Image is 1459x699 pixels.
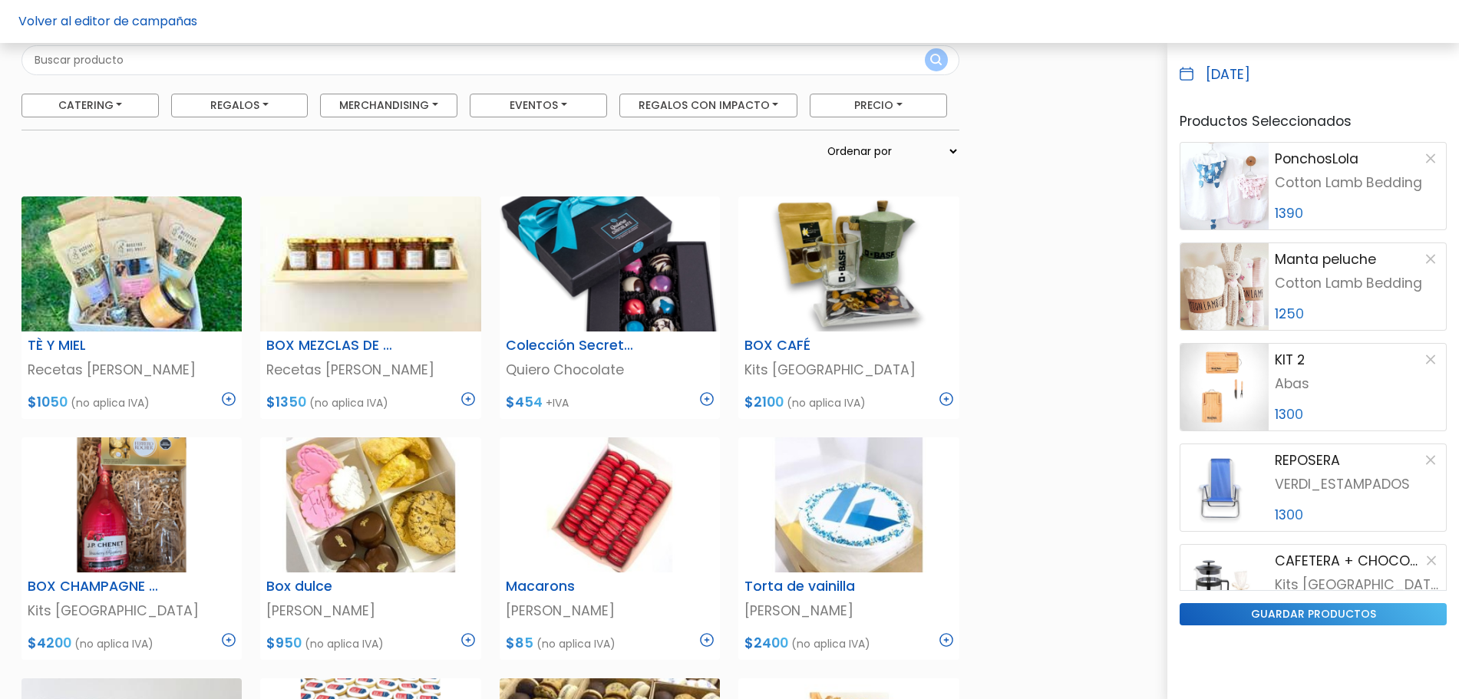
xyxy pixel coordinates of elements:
span: $1050 [28,393,68,411]
a: BOX CHAMPAGNE PARA 2 Kits [GEOGRAPHIC_DATA] $4200 (no aplica IVA) [21,437,242,660]
span: $2400 [744,634,788,652]
img: plus_icon-3fa29c8c201d8ce5b7c3ad03cb1d2b720885457b696e93dcc2ba0c445e8c3955.svg [700,633,714,647]
button: Regalos [171,94,309,117]
p: Cotton Lamb Bedding [1275,273,1440,293]
p: [PERSON_NAME] [506,601,714,621]
img: calendar_blue-ac3b0d226928c1d0a031b7180dff2cef00a061937492cb3cf56fc5c027ac901f.svg [1180,67,1193,81]
img: plus_icon-3fa29c8c201d8ce5b7c3ad03cb1d2b720885457b696e93dcc2ba0c445e8c3955.svg [939,392,953,406]
img: plus_icon-3fa29c8c201d8ce5b7c3ad03cb1d2b720885457b696e93dcc2ba0c445e8c3955.svg [700,392,714,406]
img: plus_icon-3fa29c8c201d8ce5b7c3ad03cb1d2b720885457b696e93dcc2ba0c445e8c3955.svg [939,633,953,647]
button: Eventos [470,94,607,117]
p: CAFETERA + CHOCOLATE [1275,551,1422,571]
h6: BOX CHAMPAGNE PARA 2 [18,579,170,595]
img: thumb_WhatsApp_Image_2024-11-11_at_16.48.26.jpeg [260,196,480,331]
a: Macarons [PERSON_NAME] $85 (no aplica IVA) [500,437,720,660]
img: product image [1180,143,1269,229]
img: thumb_2000___2000-Photoroom_-_2024-09-23T143401.643.jpg [500,437,720,572]
img: product image [1180,344,1269,430]
p: Quiero Chocolate [506,360,714,380]
p: Manta peluche [1275,249,1376,269]
img: plus_icon-3fa29c8c201d8ce5b7c3ad03cb1d2b720885457b696e93dcc2ba0c445e8c3955.svg [222,392,236,406]
div: ¿Necesitás ayuda? [79,15,221,45]
p: PonchosLola [1275,149,1358,169]
p: [PERSON_NAME] [744,601,952,621]
input: guardar productos [1180,603,1447,625]
img: plus_icon-3fa29c8c201d8ce5b7c3ad03cb1d2b720885457b696e93dcc2ba0c445e8c3955.svg [222,633,236,647]
a: Colección Secretaria Quiero Chocolate $454 +IVA [500,196,720,419]
p: Recetas [PERSON_NAME] [266,360,474,380]
h6: Productos Seleccionados [1180,114,1447,130]
span: (no aplica IVA) [787,395,866,410]
input: Buscar producto [21,45,959,75]
span: $950 [266,634,302,652]
h6: TÈ Y MIEL [18,338,170,354]
img: product image [1180,444,1269,531]
img: search_button-432b6d5273f82d61273b3651a40e1bd1b912527efae98b1b7a1b2c0702e16a8d.svg [930,54,942,68]
a: Volver al editor de campañas [18,12,197,30]
button: Regalos con Impacto [619,94,798,117]
span: (no aplica IVA) [74,636,153,651]
p: 1250 [1275,304,1440,324]
span: (no aplica IVA) [536,636,616,651]
span: +IVA [546,395,569,410]
span: (no aplica IVA) [71,395,150,410]
img: thumb_Dise%C3%B1o_sin_t%C3%ADtulo_-_2025-02-17T100854.687.png [21,437,242,572]
span: $1350 [266,393,306,411]
a: BOX MEZCLAS DE CONDIMENTOS Recetas [PERSON_NAME] $1350 (no aplica IVA) [260,196,480,419]
h6: Colección Secretaria [497,338,648,354]
p: [PERSON_NAME] [266,601,474,621]
p: 1300 [1275,505,1440,525]
img: thumb_2000___2000-Photoroom_-_2024-09-23T143311.146.jpg [260,437,480,572]
h6: Box dulce [257,579,408,595]
span: $85 [506,634,533,652]
a: Box dulce [PERSON_NAME] $950 (no aplica IVA) [260,437,480,660]
p: 1390 [1275,203,1440,223]
h6: Torta de vainilla [735,579,886,595]
a: Torta de vainilla [PERSON_NAME] $2400 (no aplica IVA) [738,437,959,660]
p: REPOSERA [1275,450,1340,470]
p: KIT 2 [1275,350,1305,370]
p: VERDI_ESTAMPADOS [1275,474,1440,494]
h6: BOX MEZCLAS DE CONDIMENTOS [257,338,408,354]
span: (no aplica IVA) [305,636,384,651]
p: Kits [GEOGRAPHIC_DATA] [1275,575,1440,595]
button: Catering [21,94,159,117]
img: plus_icon-3fa29c8c201d8ce5b7c3ad03cb1d2b720885457b696e93dcc2ba0c445e8c3955.svg [461,633,475,647]
span: $4200 [28,634,71,652]
h6: BOX CAFÉ [735,338,886,354]
a: BOX CAFÉ Kits [GEOGRAPHIC_DATA] $2100 (no aplica IVA) [738,196,959,419]
p: Cotton Lamb Bedding [1275,173,1440,193]
span: (no aplica IVA) [309,395,388,410]
span: $2100 [744,393,784,411]
img: plus_icon-3fa29c8c201d8ce5b7c3ad03cb1d2b720885457b696e93dcc2ba0c445e8c3955.svg [461,392,475,406]
img: product image [1180,545,1269,631]
img: thumb_secretaria.png [500,196,720,331]
h6: Macarons [497,579,648,595]
img: thumb_2000___2000-Photoroom__49_.png [738,196,959,331]
img: thumb_PHOTO-2024-04-09-14-21-58.jpg [21,196,242,331]
p: Recetas [PERSON_NAME] [28,360,236,380]
img: thumb_2000___2000-Photoroom_-_2024-09-23T143436.038.jpg [738,437,959,572]
a: TÈ Y MIEL Recetas [PERSON_NAME] $1050 (no aplica IVA) [21,196,242,419]
button: Precio [810,94,947,117]
img: product image [1180,243,1269,330]
button: Merchandising [320,94,457,117]
span: $454 [506,393,543,411]
h6: [DATE] [1206,67,1250,83]
p: Kits [GEOGRAPHIC_DATA] [744,360,952,380]
p: Kits [GEOGRAPHIC_DATA] [28,601,236,621]
p: Abas [1275,374,1440,394]
p: 1300 [1275,404,1440,424]
span: (no aplica IVA) [791,636,870,651]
